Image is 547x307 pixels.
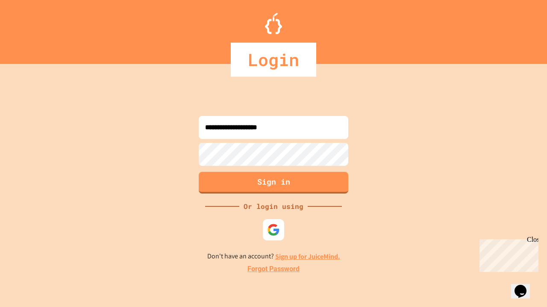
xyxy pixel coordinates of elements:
img: google-icon.svg [267,223,280,236]
iframe: chat widget [476,236,538,272]
div: Chat with us now!Close [3,3,59,54]
img: Logo.svg [265,13,282,34]
a: Forgot Password [247,264,300,274]
a: Sign up for JuiceMind. [275,252,340,261]
p: Don't have an account? [207,251,340,262]
div: Login [231,43,316,77]
button: Sign in [199,172,348,194]
div: Or login using [239,201,308,211]
iframe: chat widget [511,273,538,298]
